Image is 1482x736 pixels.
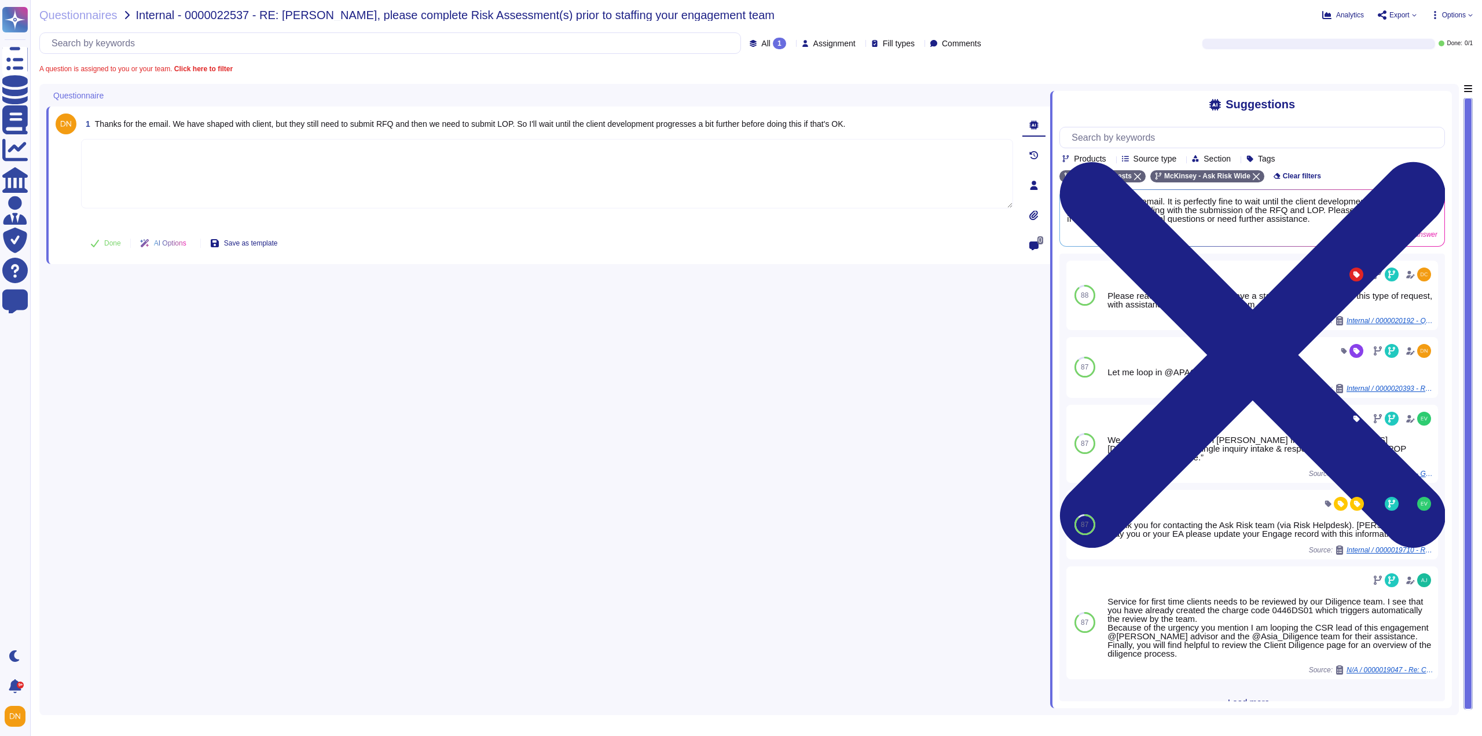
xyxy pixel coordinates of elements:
[1336,12,1364,19] span: Analytics
[1465,41,1473,46] span: 0 / 1
[1081,521,1088,528] span: 87
[1417,573,1431,587] img: user
[761,39,771,47] span: All
[1442,12,1466,19] span: Options
[1081,440,1088,447] span: 87
[1081,292,1088,299] span: 88
[81,232,130,255] button: Done
[1417,344,1431,358] img: user
[46,33,740,53] input: Search by keywords
[942,39,981,47] span: Comments
[56,113,76,134] img: user
[53,91,104,100] span: Questionnaire
[81,120,90,128] span: 1
[1081,364,1088,371] span: 87
[1081,619,1088,626] span: 87
[154,240,186,247] span: AI Options
[201,232,287,255] button: Save as template
[813,39,856,47] span: Assignment
[1059,698,1445,706] span: Load more...
[1347,667,1433,673] span: N/A / 0000019047 - Re: CTW OCT Decision | Ministry of Civil Aviation RFP
[39,65,233,72] span: A question is assigned to you or your team.
[39,9,118,21] span: Questionnaires
[104,240,121,247] span: Done
[1322,10,1364,20] button: Analytics
[95,119,846,129] span: Thanks for the email. We have shaped with client, but they still need to submit RFQ and then we n...
[1417,497,1431,511] img: user
[224,240,278,247] span: Save as template
[1066,127,1444,148] input: Search by keywords
[136,9,775,21] span: Internal - 0000022537 - RE: [PERSON_NAME], please complete Risk Assessment(s) prior to staffing y...
[773,38,786,49] div: 1
[2,704,34,729] button: user
[17,682,24,689] div: 9+
[5,706,25,727] img: user
[172,65,233,73] b: Click here to filter
[1447,41,1462,46] span: Done:
[1107,597,1433,658] div: Service for first time clients needs to be reviewed by our Diligence team. I see that you have al...
[1417,268,1431,281] img: user
[1389,12,1410,19] span: Export
[883,39,915,47] span: Fill types
[1417,412,1431,426] img: user
[1309,665,1433,675] span: Source:
[1037,236,1044,244] span: 0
